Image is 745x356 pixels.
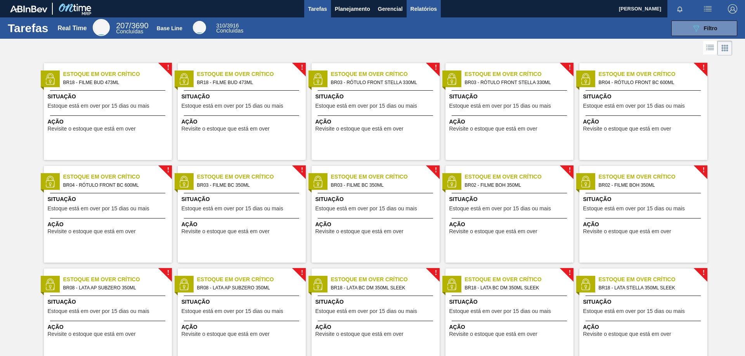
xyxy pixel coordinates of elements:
[331,78,433,87] span: BR03 - RÓTULO FRONT STELLA 330ML
[301,270,303,276] span: !
[315,118,438,126] span: Ação
[599,173,707,181] span: Estoque em Over Crítico
[583,93,705,101] span: Situação
[667,3,692,14] button: Notificações
[116,21,129,30] span: 207
[331,70,440,78] span: Estoque em Over Crítico
[182,103,283,109] span: Estoque está em over por 15 dias ou mais
[315,206,417,212] span: Estoque está em over por 15 dias ou mais
[449,229,537,234] span: Revisite o estoque que está em over
[411,4,437,14] span: Relatórios
[301,167,303,173] span: !
[178,73,190,85] img: status
[48,331,136,337] span: Revisite o estoque que está em over
[178,176,190,187] img: status
[308,4,327,14] span: Tarefas
[583,331,671,337] span: Revisite o estoque que está em over
[449,323,572,331] span: Ação
[465,70,573,78] span: Estoque em Over Crítico
[331,181,433,189] span: BR03 - FILME BC 350ML
[116,21,148,30] span: / 3690
[315,308,417,314] span: Estoque está em over por 15 dias ou mais
[182,323,304,331] span: Ação
[446,73,457,85] img: status
[449,220,572,229] span: Ação
[465,181,567,189] span: BR02 - FILME BOH 350ML
[583,229,671,234] span: Revisite o estoque que está em over
[465,78,567,87] span: BR03 - RÓTULO FRONT STELLA 330ML
[315,220,438,229] span: Ação
[312,176,324,187] img: status
[465,173,573,181] span: Estoque em Over Crítico
[583,220,705,229] span: Ação
[167,270,169,276] span: !
[580,176,591,187] img: status
[465,284,567,292] span: BR18 - LATA BC DM 350ML SLEEK
[312,73,324,85] img: status
[63,284,166,292] span: BR08 - LATA AP SUBZERO 350ML
[167,65,169,71] span: !
[315,126,404,132] span: Revisite o estoque que está em over
[446,176,457,187] img: status
[182,118,304,126] span: Ação
[671,21,737,36] button: Filtro
[568,65,571,71] span: !
[8,24,49,33] h1: Tarefas
[182,308,283,314] span: Estoque está em over por 15 dias ou mais
[449,103,551,109] span: Estoque está em over por 15 dias ou mais
[599,78,701,87] span: BR04 - RÓTULO FRONT BC 600ML
[728,4,737,14] img: Logout
[44,279,56,290] img: status
[703,41,717,55] div: Visão em Lista
[93,19,110,36] div: Real Time
[57,25,87,32] div: Real Time
[449,195,572,203] span: Situação
[702,65,705,71] span: !
[182,331,270,337] span: Revisite o estoque que está em over
[315,103,417,109] span: Estoque está em over por 15 dias ou mais
[182,229,270,234] span: Revisite o estoque que está em over
[157,25,182,31] div: Base Line
[10,5,47,12] img: TNhmsLtSVTkK8tSr43FrP2fwEKptu5GPRR3wAAAABJRU5ErkJggg==
[449,298,572,306] span: Situação
[48,195,170,203] span: Situação
[178,279,190,290] img: status
[315,298,438,306] span: Situação
[583,308,685,314] span: Estoque está em over por 15 dias ou mais
[312,279,324,290] img: status
[449,93,572,101] span: Situação
[193,21,206,34] div: Base Line
[182,195,304,203] span: Situação
[116,28,143,34] span: Concluídas
[580,279,591,290] img: status
[583,206,685,212] span: Estoque está em over por 15 dias ou mais
[331,284,433,292] span: BR18 - LATA BC DM 350ML SLEEK
[378,4,403,14] span: Gerencial
[599,70,707,78] span: Estoque em Over Crítico
[48,103,149,109] span: Estoque está em over por 15 dias ou mais
[449,126,537,132] span: Revisite o estoque que está em over
[717,41,732,55] div: Visão em Cards
[182,220,304,229] span: Ação
[301,65,303,71] span: !
[116,22,148,34] div: Real Time
[197,70,306,78] span: Estoque em Over Crítico
[197,181,300,189] span: BR03 - FILME BC 350ML
[703,4,712,14] img: userActions
[197,78,300,87] span: BR18 - FILME BUD 473ML
[48,323,170,331] span: Ação
[599,181,701,189] span: BR02 - FILME BOH 350ML
[216,23,243,33] div: Base Line
[216,22,225,29] span: 310
[167,167,169,173] span: !
[702,167,705,173] span: !
[446,279,457,290] img: status
[63,275,172,284] span: Estoque em Over Crítico
[63,78,166,87] span: BR18 - FILME BUD 473ML
[44,73,56,85] img: status
[63,173,172,181] span: Estoque em Over Crítico
[702,270,705,276] span: !
[583,103,685,109] span: Estoque está em over por 15 dias ou mais
[435,65,437,71] span: !
[335,4,370,14] span: Planejamento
